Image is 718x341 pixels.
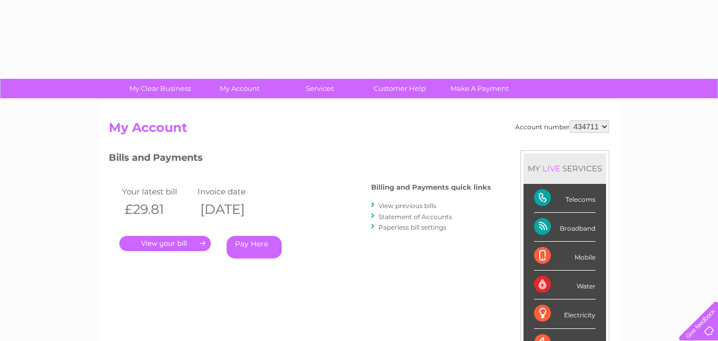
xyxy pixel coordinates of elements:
a: My Account [197,79,283,98]
a: Customer Help [356,79,443,98]
a: Paperless bill settings [378,223,446,231]
div: Mobile [534,242,596,271]
a: Pay Here [227,236,282,259]
div: Broadband [534,213,596,242]
div: LIVE [540,163,562,173]
a: My Clear Business [117,79,203,98]
div: Telecoms [534,184,596,213]
h4: Billing and Payments quick links [371,183,491,191]
th: [DATE] [195,199,271,220]
div: Account number [515,120,609,133]
div: MY SERVICES [524,153,606,183]
td: Invoice date [195,184,271,199]
a: Services [276,79,363,98]
a: . [119,236,211,251]
a: View previous bills [378,202,436,210]
a: Make A Payment [436,79,523,98]
a: Statement of Accounts [378,213,452,221]
th: £29.81 [119,199,195,220]
h2: My Account [109,120,609,140]
div: Water [534,271,596,299]
td: Your latest bill [119,184,195,199]
div: Electricity [534,299,596,328]
h3: Bills and Payments [109,150,491,169]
